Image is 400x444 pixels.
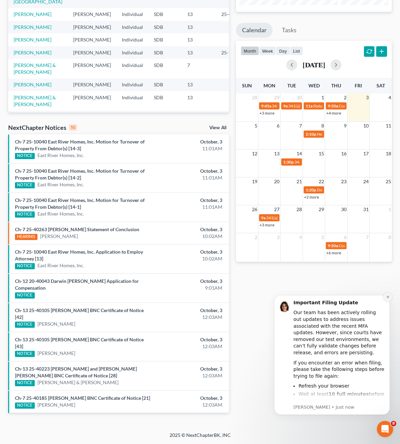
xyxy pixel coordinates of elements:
a: +3 more [259,110,274,116]
a: [PERSON_NAME] & [PERSON_NAME] [14,62,56,75]
span: 27 [273,205,280,214]
span: 341(a) meeting for [PERSON_NAME] [266,215,332,220]
div: 11:01AM [158,174,222,181]
span: 4 [388,93,392,102]
div: 9:01AM [158,285,222,291]
a: East River Homes, Inc. [37,152,84,159]
span: 1 [388,205,392,214]
span: 28 [251,93,258,102]
span: Sat [377,83,385,88]
div: October, 3 [158,138,222,145]
td: [PERSON_NAME] [68,111,116,123]
a: Ch-7 25-10040 East River Homes, Inc. Application to Employ Attorney [13] [15,249,143,261]
span: 3 [365,93,369,102]
span: Wed [308,83,320,88]
span: 16 [340,150,347,158]
div: NOTICE [15,380,35,386]
a: [PERSON_NAME] & [PERSON_NAME] [14,95,56,107]
a: [PERSON_NAME] [40,233,78,240]
span: 20 [273,177,280,186]
button: day [276,46,290,55]
a: [PERSON_NAME] [14,82,51,87]
div: 12:03AM [158,314,222,321]
td: 25-40266 [216,8,249,21]
td: [PERSON_NAME] [68,91,116,110]
span: 9a [261,215,266,220]
span: 14 [296,150,303,158]
span: 18 [385,150,392,158]
div: 2025 © NextChapterBK, INC [37,432,364,444]
span: 3 [276,233,280,241]
td: Individual [116,21,148,33]
a: Ch-7 25-10040 East River Homes, Inc. Motion for Turnover of Property From Debtor(s) [14-2] [15,168,145,181]
div: 10:02AM [158,255,222,262]
span: 9a [283,103,288,108]
span: 13 [273,150,280,158]
a: Calendar [236,23,273,38]
a: +3 more [259,222,274,227]
span: 10 [363,122,369,130]
button: list [290,46,303,55]
div: 12:03AM [158,402,222,408]
iframe: Intercom live chat [377,421,393,437]
a: [PERSON_NAME] [14,37,51,42]
span: 6 [276,122,280,130]
span: Hearing for [PERSON_NAME] Farms, GP [317,132,389,137]
div: HEARING [15,234,37,240]
a: Tasks [276,23,303,38]
div: October, 3 [158,168,222,174]
a: East River Homes, Inc. [37,262,84,269]
div: October, 3 [158,336,222,343]
td: [PERSON_NAME] [68,8,116,21]
td: SDB [148,46,182,59]
a: Ch-13 25-40105 [PERSON_NAME] BNC Certificate of Notice [42] [15,307,144,320]
td: SDB [148,8,182,21]
button: week [259,46,276,55]
span: 6 [343,233,347,241]
div: 10:02AM [158,233,222,240]
a: Ch-7 25-10040 East River Homes, Inc. Motion for Turnover of Property From Debtor(s) [14-1] [15,197,145,210]
div: NextChapter Notices [8,123,77,132]
span: 341(a) meeting for [PERSON_NAME] [294,159,360,165]
span: 25 [385,177,392,186]
td: 13 [182,8,216,21]
span: 15 [318,150,325,158]
td: Individual [116,46,148,59]
div: October, 3 [158,249,222,255]
div: NOTICE [15,263,35,269]
span: 29 [318,205,325,214]
td: 13 [182,33,216,46]
td: [PERSON_NAME] [68,46,116,59]
span: 1 [321,93,325,102]
a: View All [209,125,226,130]
a: +2 more [304,194,319,200]
a: [PERSON_NAME] [14,24,51,30]
div: 11:01AM [158,204,222,210]
div: 11:01AM [158,145,222,152]
span: 26 [251,205,258,214]
td: Individual [116,111,148,123]
span: 24 [363,177,369,186]
div: October, 3 [158,197,222,204]
td: [PERSON_NAME] [68,59,116,78]
a: +4 more [326,110,341,116]
td: 25-10063 [216,46,249,59]
span: 2 [343,93,347,102]
span: 29 [273,93,280,102]
span: 7 [299,122,303,130]
span: 11a [306,103,313,108]
div: October, 3 [158,365,222,372]
span: 11 [385,122,392,130]
span: 2:10p [306,132,316,137]
a: East River Homes, Inc. [37,210,84,217]
span: Thu [331,83,341,88]
div: October, 3 [158,395,222,402]
span: Fri [355,83,362,88]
